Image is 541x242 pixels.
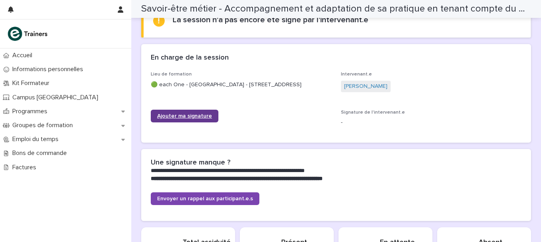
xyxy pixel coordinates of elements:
p: Factures [9,164,43,171]
span: Ajouter ma signature [157,113,212,119]
a: [PERSON_NAME] [344,82,387,91]
p: Bons de commande [9,149,73,157]
h2: Savoir-être métier - Accompagnement et adaptation de sa pratique en tenant compte du cadre de réf... [141,3,526,15]
p: 🟢 each One - [GEOGRAPHIC_DATA] - [STREET_ADDRESS] [151,81,331,89]
span: Lieu de formation [151,72,192,77]
p: Kit Formateur [9,79,56,87]
p: Programmes [9,108,54,115]
h2: En charge de la session [151,54,229,62]
span: Signature de l'intervenant.e [341,110,405,115]
span: Envoyer un rappel aux participant.e.s [157,196,253,201]
p: Informations personnelles [9,66,90,73]
h2: La session n'a pas encore été signé par l'intervenant.e [173,15,368,25]
p: Campus [GEOGRAPHIC_DATA] [9,94,105,101]
span: Intervenant.e [341,72,372,77]
img: K0CqGN7SDeD6s4JG8KQk [6,26,50,42]
p: Accueil [9,52,39,59]
p: Emploi du temps [9,136,65,143]
a: Envoyer un rappel aux participant.e.s [151,192,259,205]
p: Groupes de formation [9,122,79,129]
p: - [341,118,522,127]
a: Ajouter ma signature [151,110,218,122]
h2: Une signature manque ? [151,159,230,167]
